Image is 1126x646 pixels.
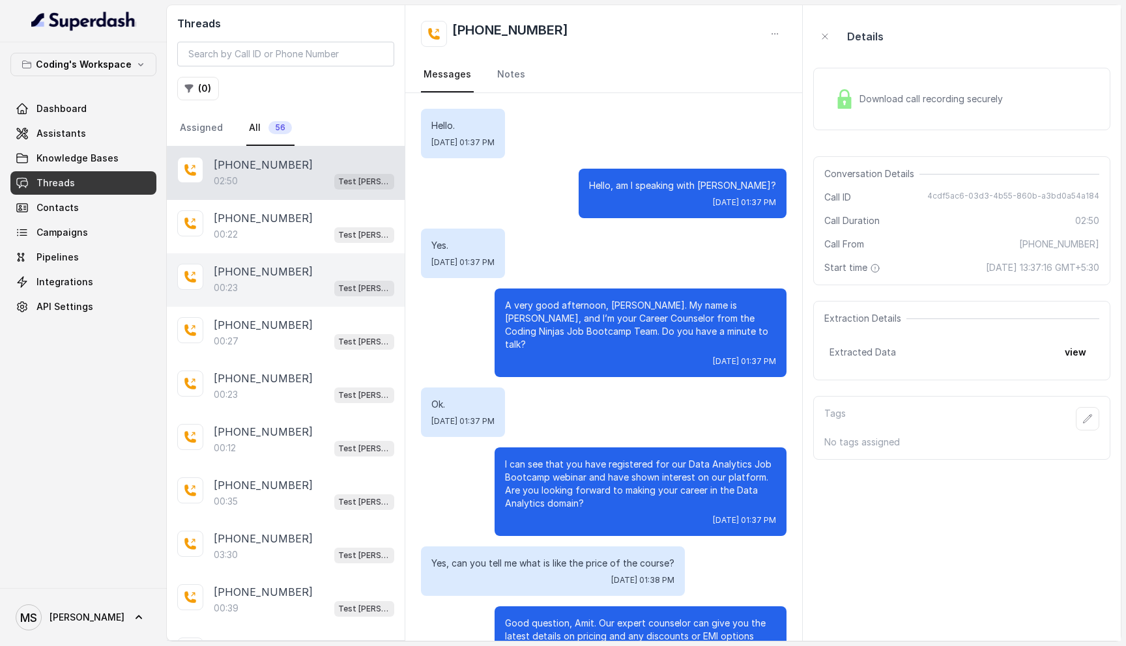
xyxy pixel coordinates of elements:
[10,221,156,244] a: Campaigns
[214,335,238,348] p: 00:27
[431,398,495,411] p: Ok.
[10,246,156,269] a: Pipelines
[847,29,884,44] p: Details
[505,458,776,510] p: I can see that you have registered for our Data Analytics Job Bootcamp webinar and have shown int...
[10,270,156,294] a: Integrations
[36,127,86,140] span: Assistants
[214,495,238,508] p: 00:35
[214,602,238,615] p: 00:39
[589,179,776,192] p: Hello, am I speaking with [PERSON_NAME]?
[214,210,313,226] p: [PHONE_NUMBER]
[713,197,776,208] span: [DATE] 01:37 PM
[214,157,313,173] p: [PHONE_NUMBER]
[10,196,156,219] a: Contacts
[431,416,495,427] span: [DATE] 01:37 PM
[177,77,219,100] button: (0)
[36,226,88,239] span: Campaigns
[452,21,568,47] h2: [PHONE_NUMBER]
[36,57,132,72] p: Coding's Workspace
[431,257,495,268] span: [DATE] 01:37 PM
[177,111,394,146] nav: Tabs
[10,171,156,195] a: Threads
[214,281,238,294] p: 00:23
[835,89,854,109] img: Lock Icon
[421,57,787,92] nav: Tabs
[431,137,495,148] span: [DATE] 01:37 PM
[824,191,851,204] span: Call ID
[36,102,87,115] span: Dashboard
[824,214,880,227] span: Call Duration
[268,121,292,134] span: 56
[338,442,390,455] p: Test [PERSON_NAME]
[338,335,390,348] p: Test [PERSON_NAME]
[10,97,156,120] a: Dashboard
[824,167,919,180] span: Conversation Details
[214,477,313,493] p: [PHONE_NUMBER]
[214,548,238,561] p: 03:30
[214,424,313,440] p: [PHONE_NUMBER]
[986,261,1099,274] span: [DATE] 13:37:16 GMT+5:30
[1057,341,1094,364] button: view
[20,611,37,625] text: MS
[338,175,390,188] p: Test [PERSON_NAME]
[830,346,896,359] span: Extracted Data
[338,602,390,615] p: Test [PERSON_NAME]
[824,436,1099,449] p: No tags assigned
[431,239,495,252] p: Yes.
[824,261,883,274] span: Start time
[214,584,313,600] p: [PHONE_NUMBER]
[10,53,156,76] button: Coding's Workspace
[421,57,474,92] a: Messages
[177,16,394,31] h2: Threads
[214,317,313,333] p: [PHONE_NUMBER]
[431,119,495,132] p: Hello.
[36,176,75,190] span: Threads
[246,111,295,146] a: All56
[10,599,156,636] a: [PERSON_NAME]
[824,238,864,251] span: Call From
[505,299,776,351] p: A very good afternoon, [PERSON_NAME]. My name is [PERSON_NAME], and I’m your Career Counselor fro...
[36,251,79,264] span: Pipelines
[10,295,156,318] a: API Settings
[214,388,238,401] p: 00:23
[36,275,93,288] span: Integrations
[10,122,156,145] a: Assistants
[495,57,528,92] a: Notes
[338,282,390,295] p: Test [PERSON_NAME]
[50,611,124,624] span: [PERSON_NAME]
[214,228,238,241] p: 00:22
[824,407,846,430] p: Tags
[713,515,776,526] span: [DATE] 01:37 PM
[338,549,390,562] p: Test [PERSON_NAME]
[1075,214,1099,227] span: 02:50
[611,575,674,585] span: [DATE] 01:38 PM
[713,356,776,367] span: [DATE] 01:37 PM
[824,312,906,325] span: Extraction Details
[214,371,313,386] p: [PHONE_NUMBER]
[36,152,119,165] span: Knowledge Bases
[177,42,394,66] input: Search by Call ID or Phone Number
[214,264,313,279] p: [PHONE_NUMBER]
[214,175,238,188] p: 02:50
[214,531,313,546] p: [PHONE_NUMBER]
[177,111,225,146] a: Assigned
[36,201,79,214] span: Contacts
[1019,238,1099,251] span: [PHONE_NUMBER]
[338,229,390,242] p: Test [PERSON_NAME]
[31,10,136,31] img: light.svg
[927,191,1099,204] span: 4cdf5ac6-03d3-4b55-860b-a3bd0a54a184
[338,389,390,402] p: Test [PERSON_NAME]
[36,300,93,313] span: API Settings
[10,147,156,170] a: Knowledge Bases
[338,496,390,509] p: Test [PERSON_NAME]
[214,442,236,455] p: 00:12
[431,557,674,570] p: Yes, can you tell me what is like the price of the course?
[859,92,1008,105] span: Download call recording securely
